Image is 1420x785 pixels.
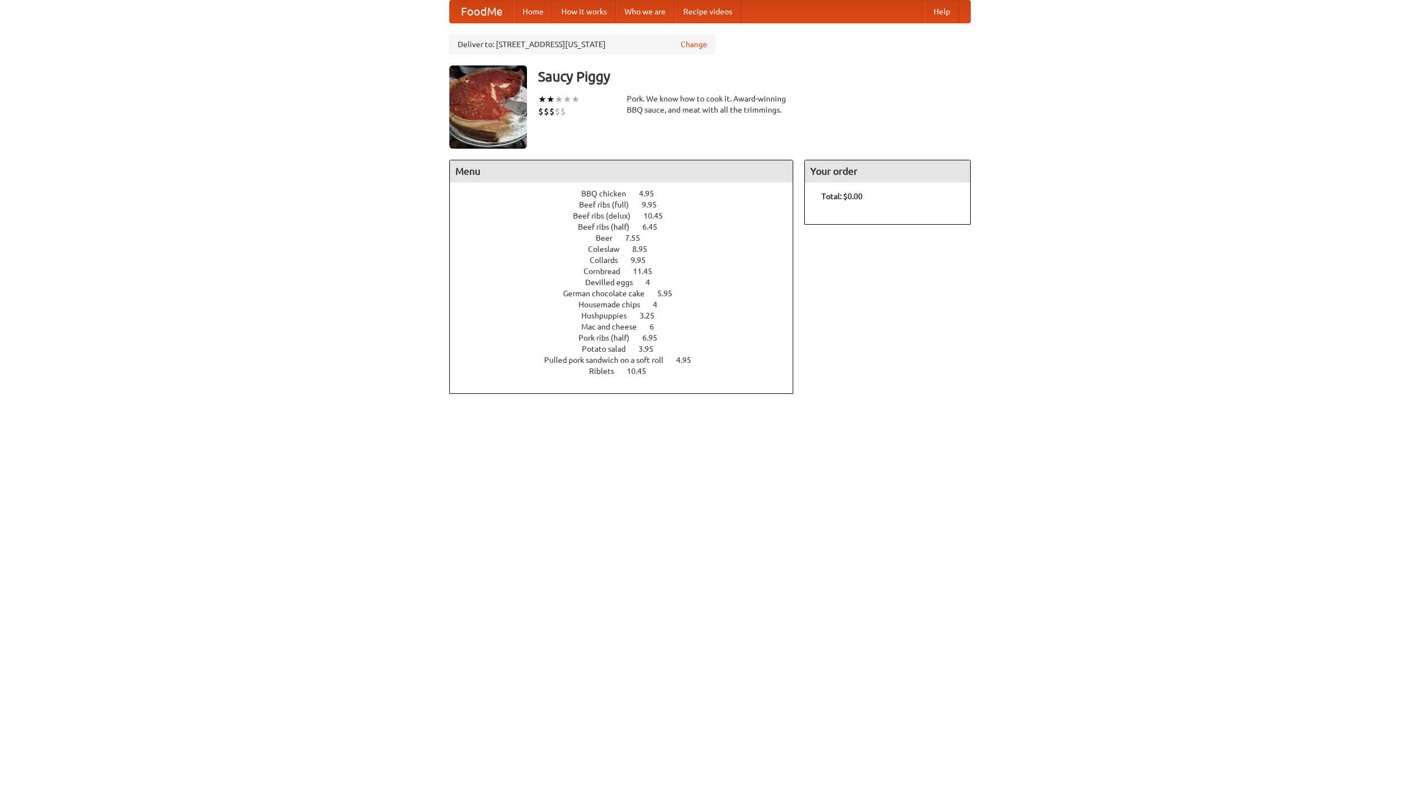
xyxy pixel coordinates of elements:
li: ★ [546,93,555,105]
span: Beef ribs (full) [579,200,640,209]
span: 10.45 [643,211,674,220]
a: BBQ chicken 4.95 [581,189,674,198]
a: Housemade chips 4 [579,300,678,309]
a: Who we are [616,1,674,23]
a: Riblets 10.45 [589,367,667,376]
a: Pork ribs (half) 6.95 [579,333,678,342]
li: ★ [555,93,563,105]
b: Total: $0.00 [821,192,863,201]
span: Riblets [589,367,625,376]
a: Collards 9.95 [590,256,666,265]
li: ★ [538,93,546,105]
span: 10.45 [627,367,657,376]
h3: Saucy Piggy [538,65,971,88]
span: 9.95 [631,256,657,265]
span: Devilled eggs [585,278,644,287]
span: 6.95 [642,333,668,342]
span: 3.95 [638,345,665,353]
span: 11.45 [633,267,663,276]
a: FoodMe [450,1,514,23]
div: Deliver to: [STREET_ADDRESS][US_STATE] [449,34,716,54]
a: Beer 7.55 [596,234,661,242]
span: Mac and cheese [581,322,648,331]
span: Coleslaw [588,245,631,254]
span: 6 [650,322,665,331]
a: Cornbread 11.45 [584,267,673,276]
span: Beer [596,234,623,242]
a: Potato salad 3.95 [582,345,674,353]
h4: Menu [450,160,793,183]
a: Devilled eggs 4 [585,278,671,287]
span: 6.45 [642,222,668,231]
a: Coleslaw 8.95 [588,245,668,254]
a: Mac and cheese 6 [581,322,674,331]
span: Cornbread [584,267,631,276]
span: 3.25 [640,311,666,320]
li: ★ [571,93,580,105]
li: $ [555,105,560,118]
li: $ [544,105,549,118]
span: 7.55 [625,234,651,242]
span: 4 [653,300,668,309]
span: Hushpuppies [581,311,638,320]
span: Collards [590,256,629,265]
span: Housemade chips [579,300,651,309]
img: angular.jpg [449,65,527,149]
span: 4.95 [676,356,702,364]
span: 5.95 [657,289,683,298]
li: ★ [563,93,571,105]
a: Hushpuppies 3.25 [581,311,675,320]
a: Beef ribs (full) 9.95 [579,200,677,209]
a: Beef ribs (delux) 10.45 [573,211,683,220]
span: Pulled pork sandwich on a soft roll [544,356,674,364]
li: $ [560,105,566,118]
h4: Your order [805,160,970,183]
span: Beef ribs (delux) [573,211,642,220]
span: Pork ribs (half) [579,333,641,342]
a: Recipe videos [674,1,741,23]
span: BBQ chicken [581,189,637,198]
a: Home [514,1,552,23]
li: $ [549,105,555,118]
span: Potato salad [582,345,637,353]
a: Beef ribs (half) 6.45 [578,222,678,231]
a: Help [925,1,959,23]
a: Pulled pork sandwich on a soft roll 4.95 [544,356,712,364]
div: Pork. We know how to cook it. Award-winning BBQ sauce, and meat with all the trimmings. [627,93,793,115]
span: 8.95 [632,245,658,254]
a: German chocolate cake 5.95 [563,289,693,298]
span: Beef ribs (half) [578,222,641,231]
span: 9.95 [642,200,668,209]
a: Change [681,39,707,50]
a: How it works [552,1,616,23]
li: $ [538,105,544,118]
span: 4 [646,278,661,287]
span: 4.95 [639,189,665,198]
span: German chocolate cake [563,289,656,298]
